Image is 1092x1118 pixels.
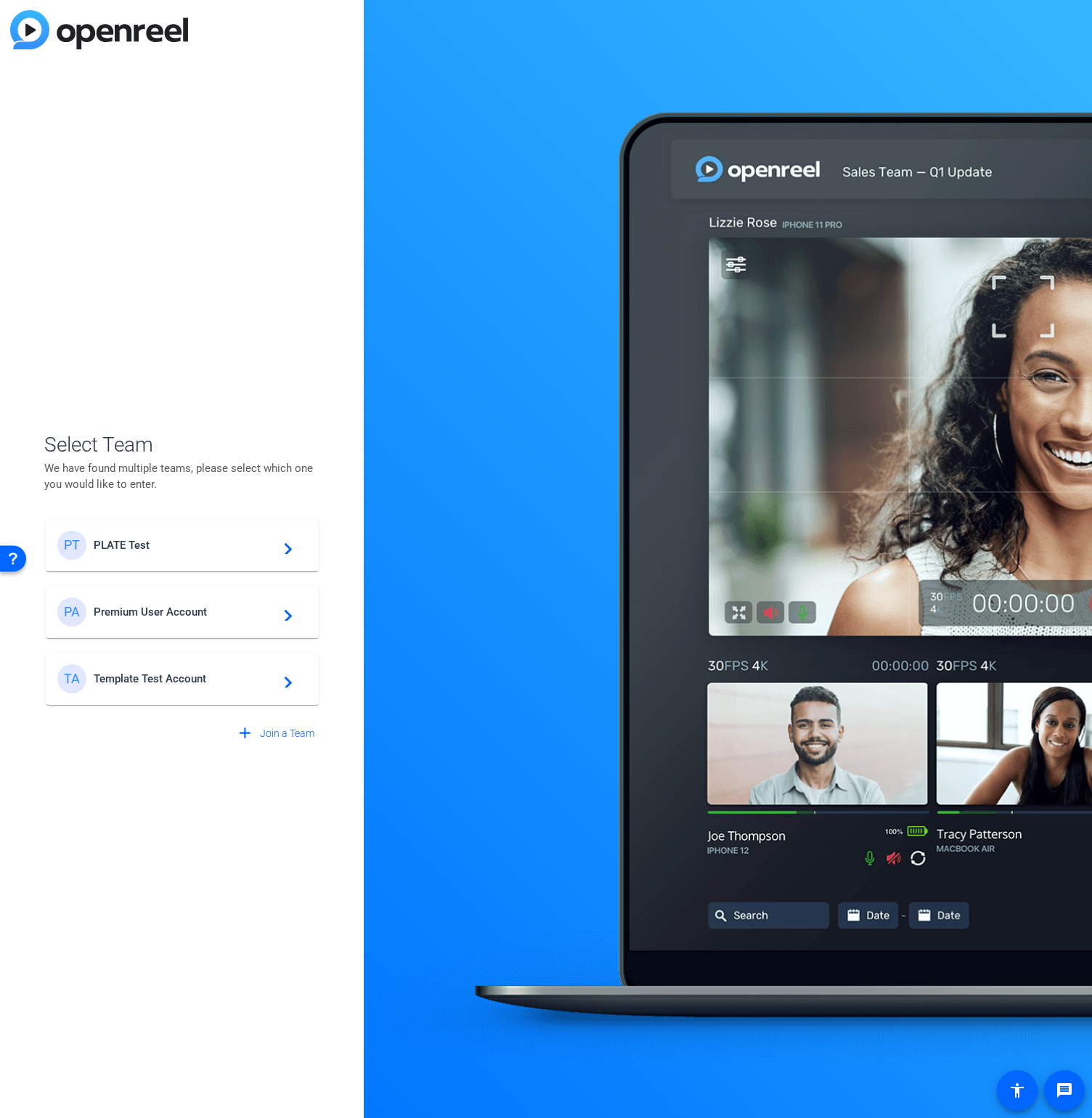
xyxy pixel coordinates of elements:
mat-icon: accessibility [1009,1082,1026,1099]
mat-icon: message [1056,1082,1073,1099]
mat-icon: navigate_next [275,603,293,621]
span: Join a Team [260,726,314,741]
img: blue-gradient.svg [10,10,188,49]
div: PA [57,597,86,627]
mat-icon: add [236,725,254,743]
span: Template Test Account [94,672,275,685]
div: TA [57,664,86,693]
mat-icon: navigate_next [275,670,293,687]
div: PT [57,531,86,560]
button: Join a Team [230,721,320,747]
p: We have found multiple teams, please select which one you would like to enter. [44,460,320,492]
mat-icon: navigate_next [275,536,293,554]
span: Premium User Account [94,605,275,619]
span: Select Team [44,430,320,460]
span: PLATE Test [94,539,275,552]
